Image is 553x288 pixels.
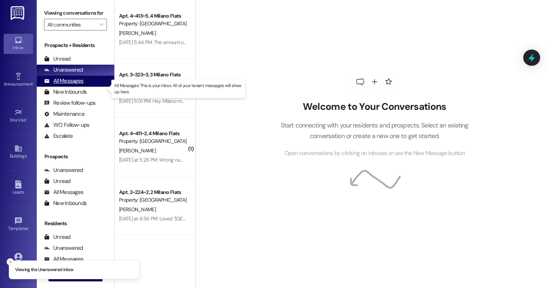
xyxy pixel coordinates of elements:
[44,233,71,241] div: Unread
[44,244,83,252] div: Unanswered
[44,166,83,174] div: Unanswered
[119,196,187,204] div: Property: [GEOGRAPHIC_DATA] Flats
[44,132,73,140] div: Escalate
[4,34,33,54] a: Inbox
[119,147,156,154] span: [PERSON_NAME]
[119,156,191,163] div: [DATE] at 5:28 PM: Wrong number
[269,101,480,113] h2: Welcome to Your Conversations
[44,110,85,118] div: Maintenance
[11,6,26,20] img: ResiDesk Logo
[99,22,103,28] i: 
[114,83,242,95] p: All Messages: This is your inbox. All of your tenant messages will show up here.
[284,149,465,158] span: Open conversations by clicking on inboxes or use the New Message button
[4,106,33,126] a: Site Visit •
[44,66,83,74] div: Unanswered
[44,88,87,96] div: New Inbounds
[119,206,156,213] span: [PERSON_NAME]
[119,30,156,36] span: [PERSON_NAME]
[4,142,33,162] a: Buildings
[119,137,187,145] div: Property: [GEOGRAPHIC_DATA] Flats
[44,55,71,63] div: Unread
[4,251,33,270] a: Account
[119,12,187,20] div: Apt. 4~413~5, 4 Milano Flats
[119,20,187,28] div: Property: [GEOGRAPHIC_DATA] Flats
[47,19,95,30] input: All communities
[26,116,28,122] span: •
[37,220,114,227] div: Residents
[44,121,89,129] div: WO Follow-ups
[119,79,187,86] div: Property: [GEOGRAPHIC_DATA] Flats
[28,225,29,230] span: •
[4,215,33,234] a: Templates •
[44,99,96,107] div: Review follow-ups
[44,199,87,207] div: New Inbounds
[44,77,83,85] div: All Messages
[119,71,187,79] div: Apt. 3~323~3, 3 Milano Flats
[4,178,33,198] a: Leads
[44,177,71,185] div: Unread
[7,258,14,266] button: Close toast
[119,39,251,46] div: [DATE] 5:44 PM: The amount of litter on the parking lot is crazy
[119,130,187,137] div: Apt. 4~411~2, 4 Milano Flats
[44,7,107,19] label: Viewing conversations for
[119,98,440,104] div: [DATE] 5:01 PM: Hey Milano management. I have a summer contract and I went home for the 2nd half ...
[44,188,83,196] div: All Messages
[269,120,480,141] p: Start connecting with your residents and prospects. Select an existing conversation or create a n...
[119,188,187,196] div: Apt. 2~224~2, 2 Milano Flats
[33,80,34,86] span: •
[37,42,114,49] div: Prospects + Residents
[37,153,114,161] div: Prospects
[15,267,73,273] p: Viewing the Unanswered inbox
